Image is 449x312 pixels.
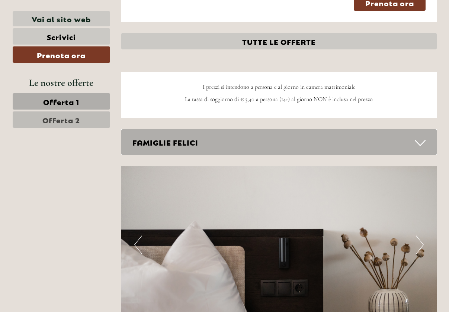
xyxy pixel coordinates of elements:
button: Previous [134,235,142,254]
div: Le nostre offerte [13,76,110,90]
a: Vai al sito web [13,11,110,26]
a: Scrivici [13,28,110,45]
div: FAMIGLIE FELICI [121,129,437,155]
button: Next [416,235,424,254]
span: La tassa di soggiorno di € 3,40 a persona (14+) al giorno NON è inclusa nel prezzo [185,95,373,103]
a: Prenota ora [13,46,110,63]
span: Offerta 2 [42,114,80,125]
a: TUTTE LE OFFERTE [121,33,437,49]
span: I prezzi si intendono a persona e al giorno in camera matrimoniale [203,83,355,91]
span: Offerta 1 [43,96,79,107]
